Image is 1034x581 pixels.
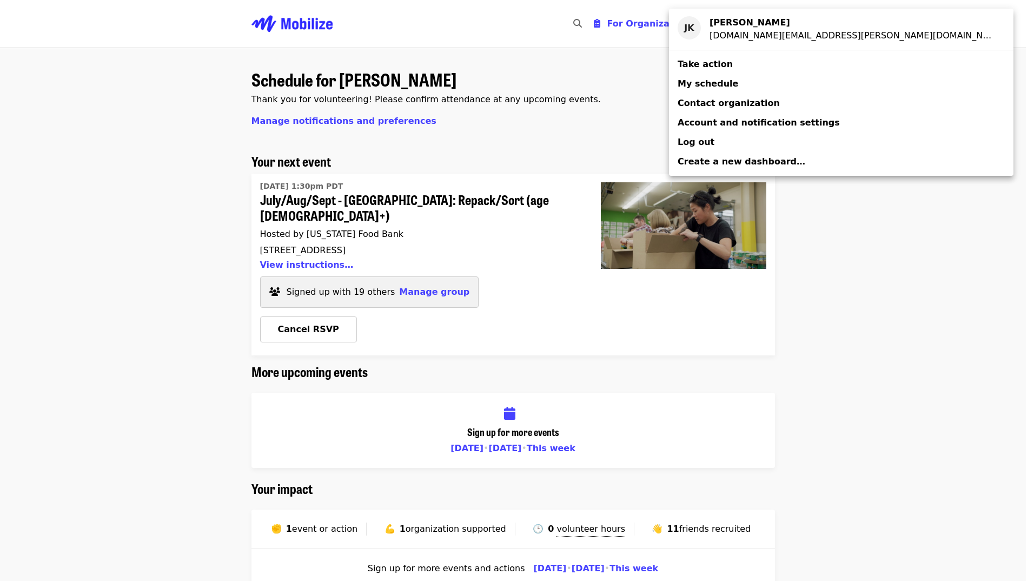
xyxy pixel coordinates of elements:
[678,59,733,69] span: Take action
[710,17,790,28] strong: [PERSON_NAME]
[678,117,840,128] span: Account and notification settings
[678,156,805,167] span: Create a new dashboard…
[669,152,1013,171] a: Create a new dashboard…
[710,16,996,29] div: Junghwa Kim
[669,13,1013,45] a: JK[PERSON_NAME][DOMAIN_NAME][EMAIL_ADDRESS][PERSON_NAME][DOMAIN_NAME]
[669,74,1013,94] a: My schedule
[669,133,1013,152] a: Log out
[678,137,714,147] span: Log out
[710,29,996,42] div: chong.h.kim@kp.org
[678,98,780,108] span: Contact organization
[669,94,1013,113] a: Contact organization
[678,78,738,89] span: My schedule
[669,55,1013,74] a: Take action
[678,16,701,39] div: JK
[669,113,1013,133] a: Account and notification settings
